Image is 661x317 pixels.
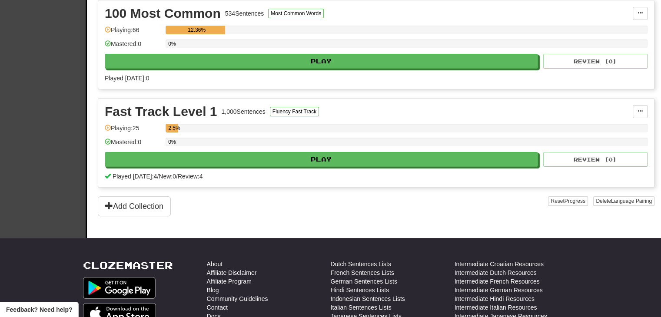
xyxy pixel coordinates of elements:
[548,196,588,206] button: ResetProgress
[455,277,540,286] a: Intermediate French Resources
[176,173,178,180] span: /
[222,107,266,116] div: 1,000 Sentences
[105,54,538,69] button: Play
[159,173,176,180] span: New: 0
[331,268,394,277] a: French Sentences Lists
[105,105,217,118] div: Fast Track Level 1
[331,303,392,312] a: Italian Sentences Lists
[168,26,225,34] div: 12.36%
[105,138,161,152] div: Mastered: 0
[455,294,535,303] a: Intermediate Hindi Resources
[225,9,264,18] div: 534 Sentences
[455,268,537,277] a: Intermediate Dutch Resources
[207,303,228,312] a: Contact
[207,268,257,277] a: Affiliate Disclaimer
[565,198,585,204] span: Progress
[105,7,221,20] div: 100 Most Common
[611,198,652,204] span: Language Pairing
[331,294,405,303] a: Indonesian Sentences Lists
[455,303,537,312] a: Intermediate Italian Resources
[105,26,161,40] div: Playing: 66
[268,9,324,18] button: Most Common Words
[207,286,219,294] a: Blog
[105,152,538,167] button: Play
[331,277,397,286] a: German Sentences Lists
[455,260,544,268] a: Intermediate Croatian Resources
[331,286,389,294] a: Hindi Sentences Lists
[455,286,543,294] a: Intermediate German Resources
[113,173,157,180] span: Played [DATE]: 4
[331,260,391,268] a: Dutch Sentences Lists
[6,305,72,314] span: Open feedback widget
[98,196,171,216] button: Add Collection
[543,54,648,69] button: Review (0)
[83,277,156,299] img: Get it on Google Play
[157,173,159,180] span: /
[207,260,223,268] a: About
[543,152,648,167] button: Review (0)
[105,124,161,138] div: Playing: 25
[168,124,177,132] div: 2.5%
[105,75,149,82] span: Played [DATE]: 0
[178,173,203,180] span: Review: 4
[207,294,268,303] a: Community Guidelines
[593,196,654,206] button: DeleteLanguage Pairing
[270,107,319,116] button: Fluency Fast Track
[207,277,252,286] a: Affiliate Program
[83,260,173,271] a: Clozemaster
[105,40,161,54] div: Mastered: 0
